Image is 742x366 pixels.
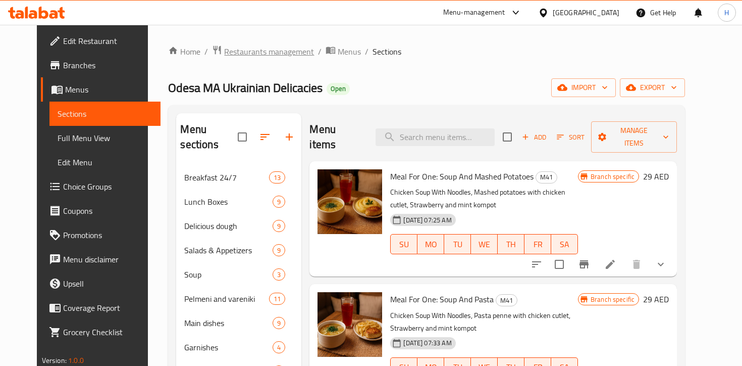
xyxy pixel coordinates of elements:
span: Manage items [599,124,669,150]
h2: Menu sections [180,122,238,152]
img: Meal For One: Soup And Mashed Potatoes [317,169,382,234]
span: Meal For One: Soup And Pasta [390,292,494,307]
button: MO [417,234,444,254]
div: [GEOGRAPHIC_DATA] [553,7,619,18]
a: Edit Restaurant [41,29,161,53]
span: Coupons [63,205,152,217]
li: / [365,45,368,58]
span: Odesa MA Ukrainian Delicacies [168,76,323,99]
a: Full Menu View [49,126,161,150]
div: Garnishes4 [176,335,301,359]
span: Coverage Report [63,302,152,314]
span: 11 [270,294,285,304]
h2: Menu items [309,122,363,152]
a: Upsell [41,271,161,296]
span: Branches [63,59,152,71]
button: import [551,78,616,97]
span: 9 [273,197,285,207]
div: Pelmeni and vareniki11 [176,287,301,311]
span: [DATE] 07:25 AM [399,215,455,225]
div: items [273,317,285,329]
span: 13 [270,173,285,182]
span: Menu disclaimer [63,253,152,265]
span: Meal For One: Soup And Mashed Potatoes [390,169,534,184]
a: Edit Menu [49,150,161,174]
span: export [628,81,677,94]
span: Sort [557,131,585,143]
span: M41 [496,295,517,306]
span: Menus [65,83,152,96]
span: Main dishes [184,317,273,329]
button: Manage items [591,121,677,153]
a: Coupons [41,199,161,223]
a: Branches [41,53,161,77]
span: Sort sections [253,125,277,149]
a: Menus [41,77,161,102]
span: Restaurants management [224,45,314,58]
div: Open [327,83,350,95]
span: Edit Restaurant [63,35,152,47]
span: Sections [58,108,152,120]
a: Menus [326,45,361,58]
span: WE [475,237,494,252]
a: Grocery Checklist [41,320,161,344]
div: items [273,341,285,353]
span: Grocery Checklist [63,326,152,338]
span: TU [448,237,467,252]
span: MO [421,237,440,252]
span: Edit Menu [58,156,152,168]
span: import [559,81,608,94]
div: Lunch Boxes9 [176,190,301,214]
a: Home [168,45,200,58]
a: Sections [49,102,161,126]
h6: 29 AED [643,292,669,306]
span: SU [395,237,413,252]
div: items [273,220,285,232]
span: Branch specific [587,172,639,181]
span: Select to update [549,254,570,275]
span: TH [502,237,520,252]
span: 9 [273,246,285,255]
span: [DATE] 07:33 AM [399,338,455,348]
img: Meal For One: Soup And Pasta [317,292,382,357]
div: Salads & Appetizers9 [176,238,301,262]
button: Add [518,129,550,145]
span: Add [520,131,548,143]
button: export [620,78,685,97]
button: SU [390,234,417,254]
span: FR [528,237,547,252]
div: items [273,268,285,281]
div: Breakfast 24/713 [176,165,301,190]
span: Full Menu View [58,132,152,144]
a: Menu disclaimer [41,247,161,271]
span: H [724,7,729,18]
span: Pelmeni and vareniki [184,293,269,305]
button: TH [498,234,524,254]
span: 4 [273,343,285,352]
li: / [204,45,208,58]
button: Sort [554,129,587,145]
a: Promotions [41,223,161,247]
span: SA [555,237,574,252]
div: Delicious dough9 [176,214,301,238]
p: Chicken Soup With Noodles, Pasta penne with chicken cutlet, Strawberry and mint kompot [390,309,578,335]
div: Menu-management [443,7,505,19]
span: 9 [273,221,285,231]
span: Soup [184,268,273,281]
a: Restaurants management [212,45,314,58]
span: Delicious dough [184,220,273,232]
a: Edit menu item [604,258,616,270]
li: / [318,45,322,58]
span: M41 [536,171,557,183]
button: FR [524,234,551,254]
span: Upsell [63,278,152,290]
span: Branch specific [587,295,639,304]
span: Lunch Boxes [184,196,273,208]
button: show more [649,252,673,277]
input: search [376,128,495,146]
a: Choice Groups [41,174,161,199]
span: Promotions [63,229,152,241]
